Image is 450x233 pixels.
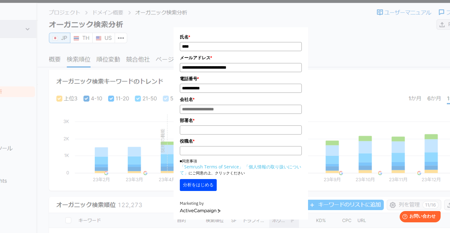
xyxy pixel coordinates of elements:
label: 会社名 [180,96,302,103]
iframe: Help widget launcher [394,209,443,226]
p: ■同意事項 にご同意の上、クリックください [180,158,302,176]
label: 部署名 [180,117,302,124]
div: Marketing by [180,200,302,207]
label: メールアドレス [180,54,302,61]
label: 電話番号 [180,75,302,82]
a: 「Semrush Terms of Service」 [180,164,243,170]
a: 「個人情報の取り扱いについて」 [180,164,301,176]
button: 分析をはじめる [180,179,217,191]
label: 氏名 [180,34,302,40]
label: 役職名 [180,138,302,145]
